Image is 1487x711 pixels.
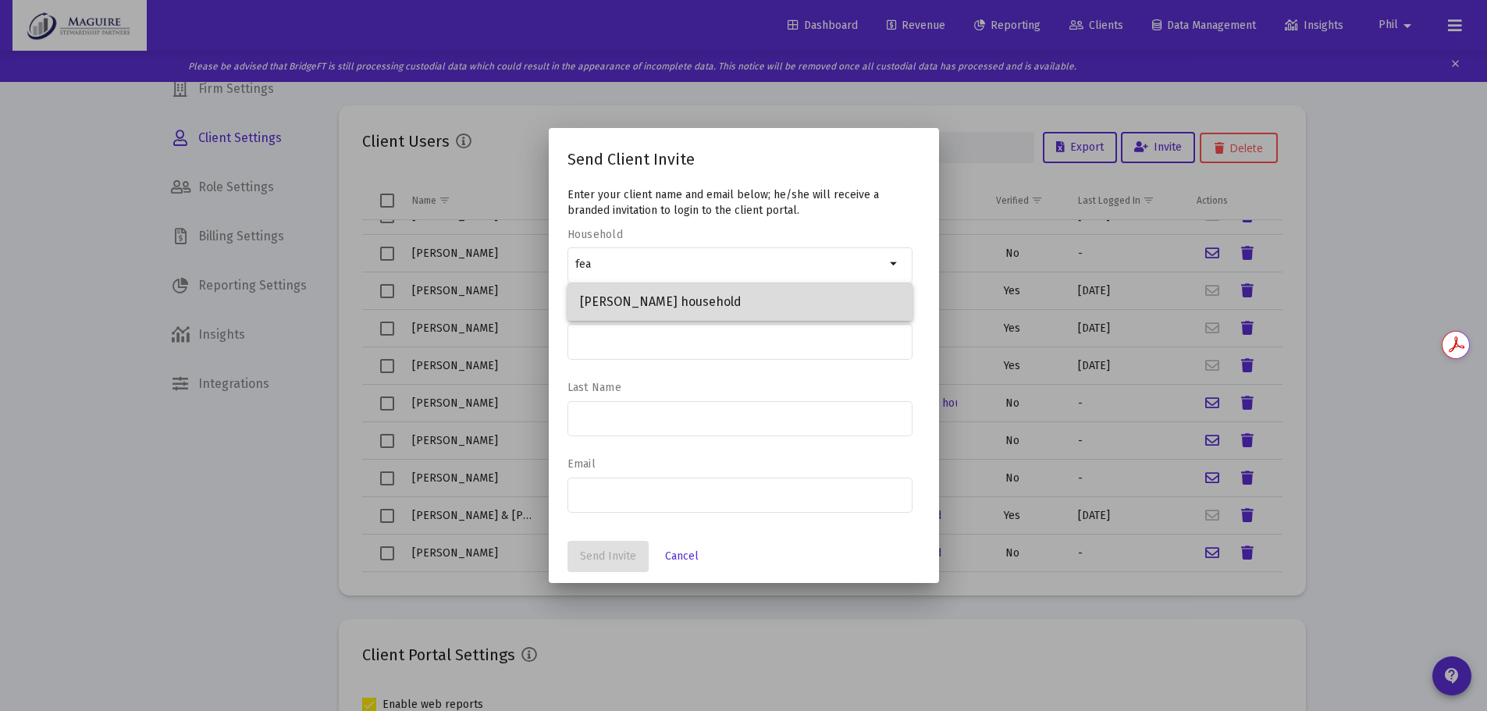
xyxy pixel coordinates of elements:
[580,549,636,563] span: Send Invite
[665,549,699,563] span: Cancel
[653,541,711,572] button: Cancel
[567,541,649,572] button: Send Invite
[567,457,905,471] label: Email
[567,147,920,172] div: Send Client Invite
[567,228,905,241] label: Household
[567,187,920,219] p: Enter your client name and email below; he/she will receive a branded invitation to login to the ...
[567,381,905,394] label: Last Name
[580,283,900,321] span: [PERSON_NAME] household
[575,258,885,271] input: Select a Household
[885,254,904,273] mat-icon: arrow_drop_down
